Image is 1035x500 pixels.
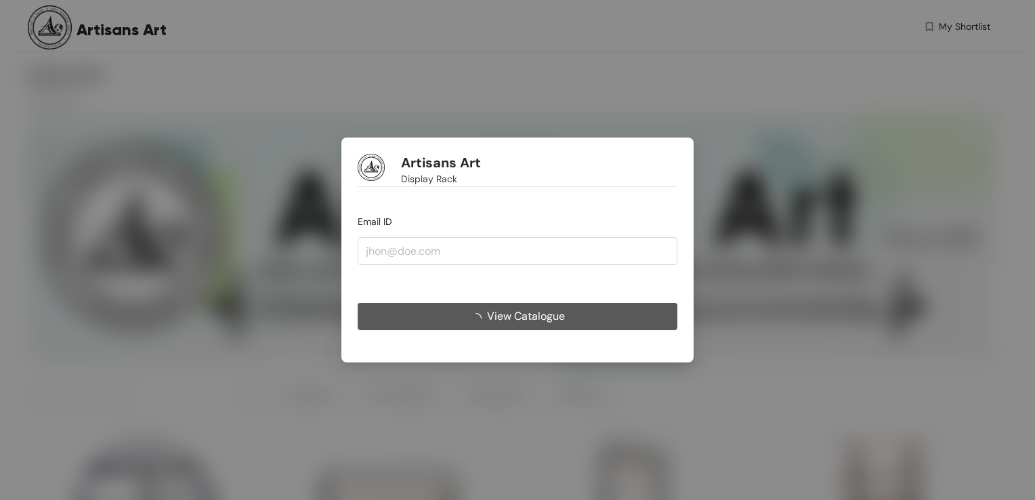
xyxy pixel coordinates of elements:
span: Email ID [358,215,392,228]
input: jhon@doe.com [358,237,677,264]
span: loading [471,313,487,324]
h1: Artisans Art [401,154,481,171]
span: Display Rack [401,171,457,186]
img: Buyer Portal [358,154,385,181]
button: View Catalogue [358,303,677,330]
span: View Catalogue [487,308,565,325]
